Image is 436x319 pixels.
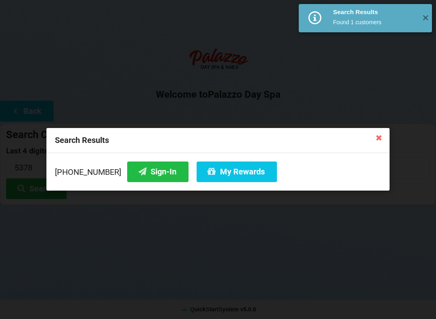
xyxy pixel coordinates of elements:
button: My Rewards [197,162,277,182]
div: [PHONE_NUMBER] [55,162,381,182]
div: Found 1 customers [333,18,416,26]
div: Search Results [46,128,390,153]
button: Sign-In [127,162,189,182]
div: Search Results [333,8,416,16]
